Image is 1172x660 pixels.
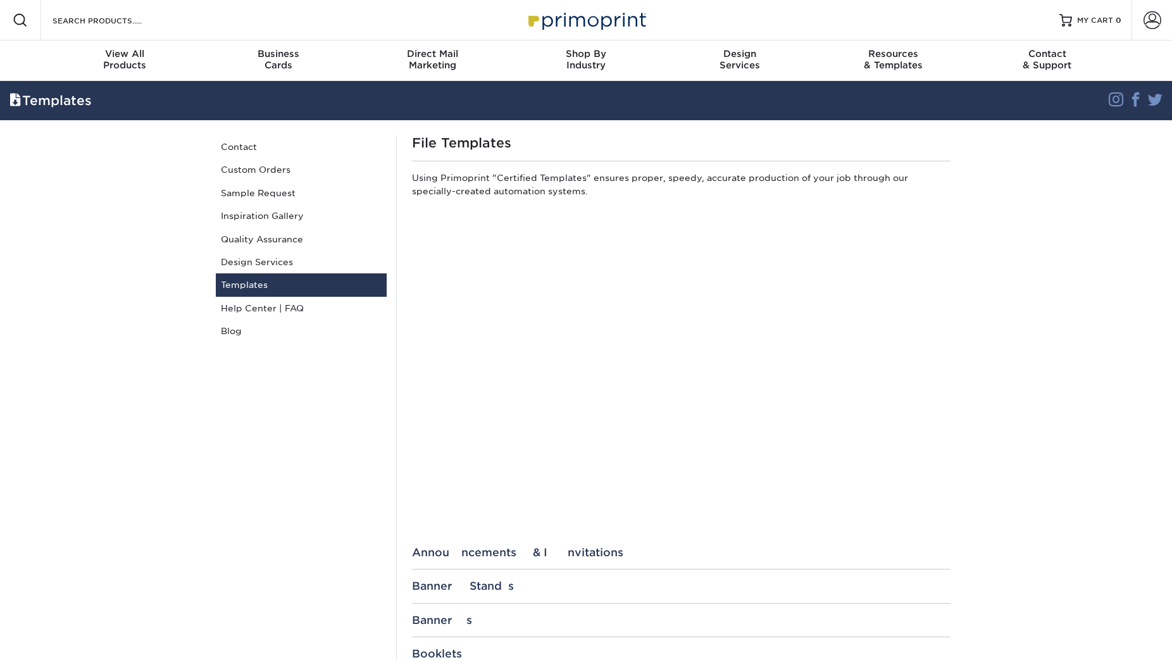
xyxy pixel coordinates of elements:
[412,580,951,592] div: Banner Stands
[356,48,509,59] span: Direct Mail
[816,48,970,71] div: & Templates
[663,40,816,81] a: DesignServices
[412,171,951,202] p: Using Primoprint "Certified Templates" ensures proper, speedy, accurate production of your job th...
[216,273,387,296] a: Templates
[216,158,387,181] a: Custom Orders
[816,48,970,59] span: Resources
[48,40,202,81] a: View AllProducts
[1116,16,1121,25] span: 0
[970,40,1124,81] a: Contact& Support
[509,40,663,81] a: Shop ByIndustry
[216,135,387,158] a: Contact
[48,48,202,59] span: View All
[970,48,1124,59] span: Contact
[216,251,387,273] a: Design Services
[412,614,951,626] div: Banners
[356,40,509,81] a: Direct MailMarketing
[523,6,649,34] img: Primoprint
[1077,15,1113,26] span: MY CART
[509,48,663,71] div: Industry
[356,48,509,71] div: Marketing
[51,13,175,28] input: SEARCH PRODUCTS.....
[48,48,202,71] div: Products
[216,204,387,227] a: Inspiration Gallery
[216,228,387,251] a: Quality Assurance
[216,297,387,320] a: Help Center | FAQ
[663,48,816,59] span: Design
[663,48,816,71] div: Services
[412,135,951,151] h1: File Templates
[970,48,1124,71] div: & Support
[202,48,356,71] div: Cards
[816,40,970,81] a: Resources& Templates
[412,647,951,660] div: Booklets
[216,320,387,342] a: Blog
[202,40,356,81] a: BusinessCards
[509,48,663,59] span: Shop By
[202,48,356,59] span: Business
[412,546,951,559] div: Announcements & Invitations
[216,182,387,204] a: Sample Request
